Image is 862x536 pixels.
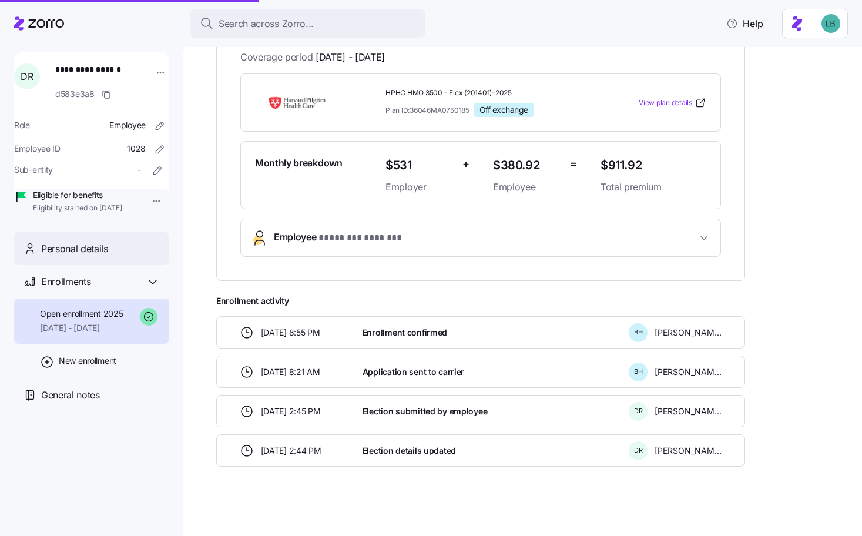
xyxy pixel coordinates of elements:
[55,88,95,100] span: d583e3a8
[493,180,561,195] span: Employee
[41,274,90,289] span: Enrollments
[261,406,321,417] span: [DATE] 2:45 PM
[274,230,415,246] span: Employee
[255,156,343,170] span: Monthly breakdown
[21,72,33,81] span: D R
[14,119,30,131] span: Role
[655,366,722,378] span: [PERSON_NAME]
[261,445,321,457] span: [DATE] 2:44 PM
[655,406,722,417] span: [PERSON_NAME]
[127,143,146,155] span: 1028
[601,180,706,195] span: Total premium
[14,143,61,155] span: Employee ID
[639,98,692,109] span: View plan details
[634,447,643,454] span: D R
[655,445,722,457] span: [PERSON_NAME]
[601,156,706,175] span: $911.92
[137,164,141,176] span: -
[240,50,385,65] span: Coverage period
[385,105,469,115] span: Plan ID: 36046MA0750185
[316,50,385,65] span: [DATE] - [DATE]
[363,445,456,457] span: Election details updated
[462,156,469,173] span: +
[219,16,314,31] span: Search across Zorro...
[385,180,453,195] span: Employer
[216,295,745,307] span: Enrollment activity
[14,164,53,176] span: Sub-entity
[717,12,773,35] button: Help
[363,406,488,417] span: Election submitted by employee
[59,355,116,367] span: New enrollment
[363,366,464,378] span: Application sent to carrier
[40,322,123,334] span: [DATE] - [DATE]
[33,189,122,201] span: Eligible for benefits
[33,203,122,213] span: Eligibility started on [DATE]
[385,88,591,98] span: HPHC HMO 3500 - Flex (201401)-2025
[41,388,100,403] span: General notes
[190,9,425,38] button: Search across Zorro...
[40,308,123,320] span: Open enrollment 2025
[255,89,340,116] img: Harvard Pilgrim Health Care
[41,242,108,256] span: Personal details
[385,156,453,175] span: $531
[639,97,706,109] a: View plan details
[634,369,643,375] span: B H
[363,327,447,339] span: Enrollment confirmed
[634,408,643,414] span: D R
[726,16,763,31] span: Help
[479,105,528,115] span: Off exchange
[655,327,722,339] span: [PERSON_NAME]
[821,14,840,33] img: 55738f7c4ee29e912ff6c7eae6e0401b
[634,329,643,336] span: B H
[570,156,577,173] span: =
[109,119,146,131] span: Employee
[493,156,561,175] span: $380.92
[261,327,320,339] span: [DATE] 8:55 PM
[261,366,320,378] span: [DATE] 8:21 AM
